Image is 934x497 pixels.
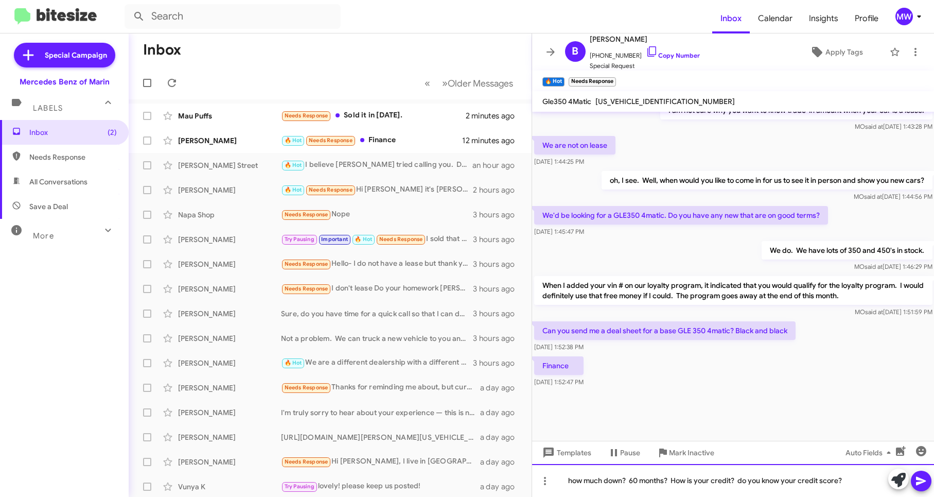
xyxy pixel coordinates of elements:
a: Inbox [712,4,750,33]
span: [DATE] 1:45:47 PM [534,228,584,235]
span: Needs Response [285,384,328,391]
span: Needs Response [309,137,353,144]
div: 12 minutes ago [462,135,523,146]
span: Older Messages [448,78,513,89]
div: Finance [281,134,462,146]
div: MW [895,8,913,25]
span: 🔥 Hot [285,162,302,168]
span: Gle350 4Matic [542,97,591,106]
div: 3 hours ago [473,284,523,294]
button: Apply Tags [787,43,885,61]
a: Calendar [750,4,801,33]
p: We are not on lease [534,136,615,155]
span: (2) [108,127,117,138]
p: Can you send me a deal sheet for a base GLE 350 4matic? Black and black [534,321,796,340]
span: MO [DATE] 1:44:56 PM [853,193,932,200]
span: 🔥 Hot [285,359,302,366]
button: Previous [418,73,436,94]
span: Labels [33,104,63,113]
div: Mercedes Benz of Marin [20,77,110,87]
button: MW [887,8,923,25]
span: [DATE] 1:44:25 PM [534,158,584,165]
span: Needs Response [285,261,328,267]
a: Special Campaign [14,43,115,67]
div: Sold it in [DATE]. [281,110,466,122]
span: MO [DATE] 1:51:59 PM [854,308,932,316]
p: We do. We have lots of 350 and 450's in stock. [761,241,932,260]
span: [US_VEHICLE_IDENTIFICATION_NUMBER] [595,97,735,106]
div: We are a different dealership with a different ownership group and we have different bank/credit ... [281,357,473,369]
span: said at [865,308,883,316]
span: MO [DATE] 1:46:29 PM [854,263,932,270]
span: [DATE] 1:52:38 PM [534,343,584,351]
div: Nope [281,209,473,220]
div: 2 hours ago [473,185,523,195]
span: Save a Deal [29,201,68,212]
span: Important [321,236,348,243]
span: 🔥 Hot [285,137,302,144]
span: Mark Inactive [669,443,714,462]
span: Pause [620,443,640,462]
span: said at [864,263,882,270]
span: Special Campaign [45,50,107,60]
a: Insights [801,4,847,33]
p: We'd be looking for a GLE350 4matic. Do you have any new that are on good terms? [534,206,828,225]
div: Hello- I do not have a lease but thank you for the information [281,258,473,270]
div: Thanks for reminding me about, but currently I do have family emergency and a lot going on, don't... [281,382,480,393]
a: Profile [847,4,887,33]
span: 🔥 Hot [355,236,372,243]
span: Try Pausing [285,483,314,490]
span: Needs Response [285,211,328,218]
div: Sure, do you have time for a quick call so that I can determine what you're looking for? [281,309,473,319]
p: Finance [534,356,584,375]
span: [PHONE_NUMBER] [590,45,700,61]
div: [PERSON_NAME] Street [178,160,281,170]
span: Auto Fields [845,443,895,462]
small: 🔥 Hot [542,77,565,87]
button: Templates [532,443,600,462]
span: 🔥 Hot [285,186,302,193]
div: [PERSON_NAME] [178,333,281,344]
span: Apply Tags [825,43,863,61]
div: [PERSON_NAME] [178,284,281,294]
nav: Page navigation example [419,73,519,94]
div: [URL][DOMAIN_NAME][PERSON_NAME][US_VEHICLE_IDENTIFICATION_NUMBER] [281,432,480,442]
div: Mau Puffs [178,111,281,121]
div: [PERSON_NAME] [178,234,281,245]
input: Search [125,4,341,29]
div: I sold that vehicle many years ago. I am in a 2025 GLE AMG 53 now. Thank you [281,233,473,245]
span: Needs Response [285,112,328,119]
div: [PERSON_NAME] [178,432,281,442]
span: Needs Response [379,236,423,243]
span: More [33,231,54,241]
div: Not a problem. We can truck a new vehicle to you and pick up your old one. Your lease is expiring... [281,333,473,344]
h1: Inbox [143,42,181,58]
span: Needs Response [309,186,353,193]
span: Templates [540,443,591,462]
a: Copy Number [646,52,700,59]
span: All Conversations [29,177,87,187]
span: said at [865,123,883,130]
span: Needs Response [285,285,328,292]
div: a day ago [480,407,523,418]
span: [PERSON_NAME] [590,33,700,45]
div: I'm truly sorry to hear about your experience — this is not the level of service we strive to pro... [281,407,480,418]
small: Needs Response [569,77,616,87]
div: [PERSON_NAME] [178,259,281,269]
div: lovely! please keep us posted! [281,481,480,492]
div: [PERSON_NAME] [178,135,281,146]
span: [DATE] 1:52:47 PM [534,378,584,386]
div: 3 hours ago [473,309,523,319]
div: 2 minutes ago [466,111,523,121]
button: Pause [600,443,648,462]
span: Needs Response [285,458,328,465]
span: Needs Response [29,152,117,162]
button: Next [436,73,519,94]
div: [PERSON_NAME] [178,383,281,393]
div: 3 hours ago [473,358,523,368]
div: [PERSON_NAME] [178,407,281,418]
